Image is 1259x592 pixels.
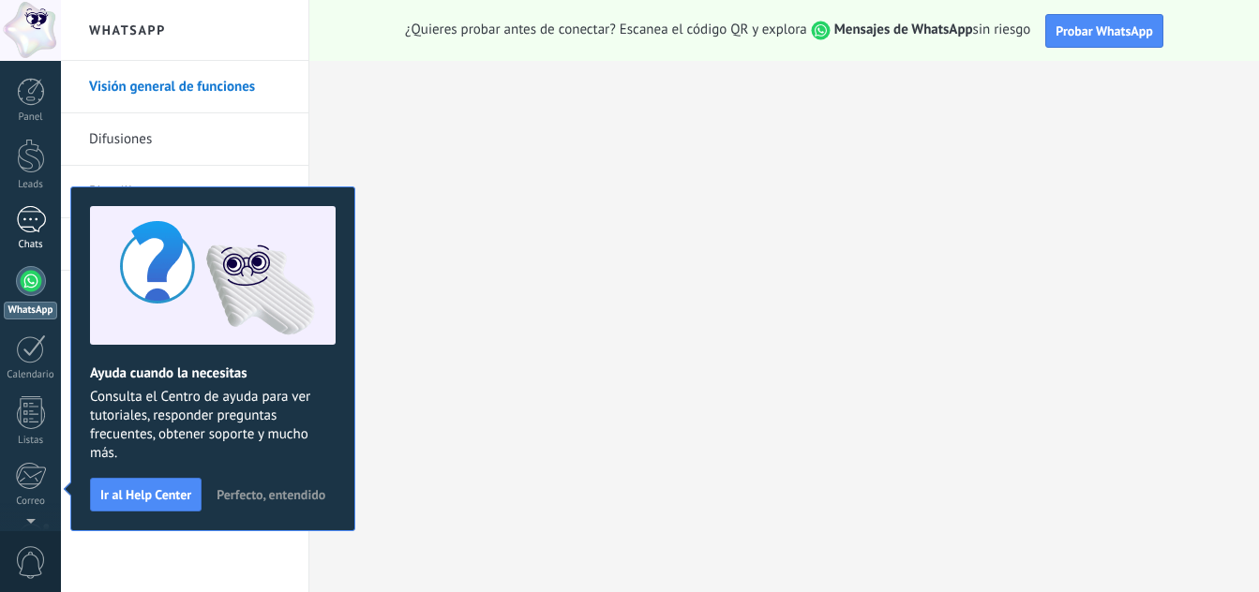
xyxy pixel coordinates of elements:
[90,388,336,463] span: Consulta el Centro de ayuda para ver tutoriales, responder preguntas frecuentes, obtener soporte ...
[61,113,308,166] li: Difusiones
[4,179,58,191] div: Leads
[89,166,290,218] a: Plantillas
[1045,14,1163,48] button: Probar WhatsApp
[217,488,325,501] span: Perfecto, entendido
[405,21,1030,40] span: ¿Quieres probar antes de conectar? Escanea el código QR y explora sin riesgo
[4,111,58,124] div: Panel
[834,21,973,38] strong: Mensajes de WhatsApp
[4,435,58,447] div: Listas
[4,496,58,508] div: Correo
[100,488,191,501] span: Ir al Help Center
[1056,22,1153,39] span: Probar WhatsApp
[61,61,308,113] li: Visión general de funciones
[90,364,336,382] h2: Ayuda cuando la necesitas
[4,302,57,319] div: WhatsApp
[90,478,202,511] button: Ir al Help Center
[61,166,308,218] li: Plantillas
[89,61,290,113] a: Visión general de funciones
[4,369,58,381] div: Calendario
[4,239,58,251] div: Chats
[208,481,334,509] button: Perfecto, entendido
[89,113,290,166] a: Difusiones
